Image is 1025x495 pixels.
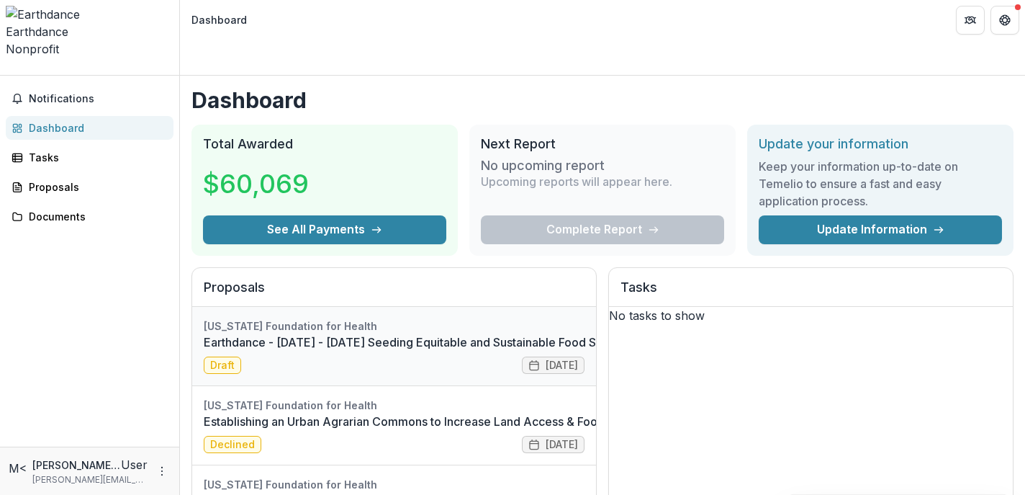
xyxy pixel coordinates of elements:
h3: Keep your information up-to-date on Temelio to ensure a fast and easy application process. [759,158,1002,210]
div: Ms. Rachel Levi <rachel@earthdancefarms.org> [9,460,27,477]
button: Get Help [990,6,1019,35]
button: Partners [956,6,985,35]
span: Nonprofit [6,42,59,56]
img: Earthdance [6,6,173,23]
p: User [121,456,148,473]
p: No tasks to show [609,307,1013,324]
a: Establishing an Urban Agrarian Commons to Increase Land Access & Food Equity in [US_STATE] [204,413,723,430]
p: [PERSON_NAME] <[PERSON_NAME][EMAIL_ADDRESS][DOMAIN_NAME]> [32,458,121,473]
a: Dashboard [6,116,173,140]
h2: Update your information [759,136,1002,152]
h2: Total Awarded [203,136,446,152]
div: Dashboard [29,120,162,135]
a: Earthdance - [DATE] - [DATE] Seeding Equitable and Sustainable Food Systems [204,334,635,351]
button: See All Payments [203,215,446,244]
h2: Next Report [481,136,724,152]
a: Documents [6,205,173,228]
nav: breadcrumb [186,9,253,30]
div: Earthdance [6,23,173,40]
p: Upcoming reports will appear here. [481,173,672,190]
a: Proposals [6,175,173,199]
h2: Proposals [204,280,584,307]
span: Notifications [29,93,168,105]
h2: Tasks [620,280,1001,307]
button: More [153,463,171,480]
div: Documents [29,209,162,224]
div: Dashboard [191,12,247,27]
h1: Dashboard [191,87,1013,113]
button: Notifications [6,87,173,110]
h3: $60,069 [203,164,309,203]
a: Update Information [759,215,1002,244]
p: [PERSON_NAME][EMAIL_ADDRESS][DOMAIN_NAME] [32,473,148,486]
h3: No upcoming report [481,158,605,174]
div: Tasks [29,150,162,165]
a: Tasks [6,146,173,169]
div: Proposals [29,179,162,195]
